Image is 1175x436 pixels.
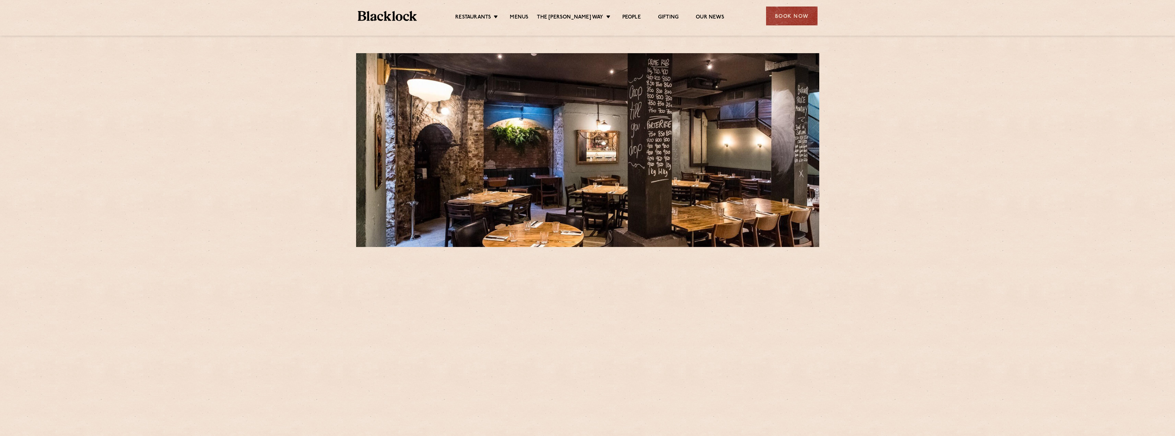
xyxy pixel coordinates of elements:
img: BL_Textured_Logo-footer-cropped.svg [358,11,417,21]
a: People [622,14,641,22]
a: The [PERSON_NAME] Way [537,14,603,22]
a: Restaurants [455,14,491,22]
div: Book Now [766,7,818,25]
a: Our News [696,14,724,22]
a: Gifting [658,14,679,22]
a: Menus [510,14,528,22]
